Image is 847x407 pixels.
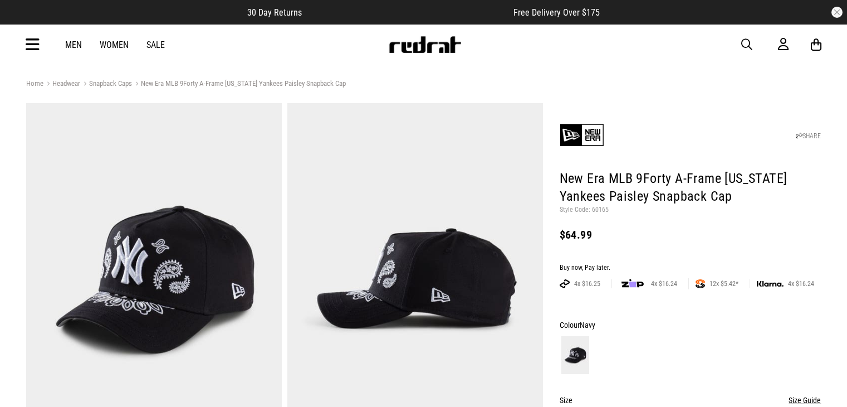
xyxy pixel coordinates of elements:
[647,279,682,288] span: 4x $16.24
[43,79,80,90] a: Headwear
[560,228,821,241] div: $64.99
[26,79,43,88] a: Home
[132,79,346,90] a: New Era MLB 9Forty A-Frame [US_STATE] Yankees Paisley Snapback Cap
[696,279,705,288] img: SPLITPAY
[560,113,604,157] img: New Era
[65,40,82,50] a: Men
[796,132,821,140] a: SHARE
[247,7,302,18] span: 30 Day Returns
[560,394,821,407] div: Size
[789,394,821,407] button: Size Guide
[324,7,491,18] iframe: Customer reviews powered by Trustpilot
[146,40,165,50] a: Sale
[513,7,600,18] span: Free Delivery Over $175
[705,279,743,288] span: 12x $5.42*
[100,40,129,50] a: Women
[580,321,595,330] span: Navy
[784,279,819,288] span: 4x $16.24
[560,318,821,332] div: Colour
[560,206,821,215] p: Style Code: 60165
[561,336,589,374] img: Navy
[757,281,784,287] img: KLARNA
[560,264,821,273] div: Buy now, Pay later.
[560,170,821,206] h1: New Era MLB 9Forty A-Frame [US_STATE] Yankees Paisley Snapback Cap
[388,36,462,53] img: Redrat logo
[621,278,644,289] img: zip
[570,279,605,288] span: 4x $16.25
[80,79,132,90] a: Snapback Caps
[560,279,570,288] img: AFTERPAY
